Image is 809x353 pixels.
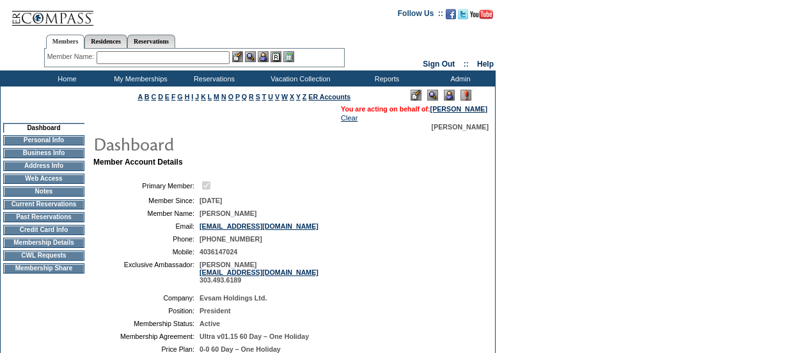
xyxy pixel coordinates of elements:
td: Dashboard [3,123,84,133]
td: Admin [422,70,496,86]
a: Become our fan on Facebook [446,13,456,21]
td: Membership Share [3,263,84,274]
span: [PERSON_NAME] [200,209,256,217]
img: b_calculator.gif [283,51,294,62]
td: CWL Requests [3,250,84,261]
b: Member Account Details [93,158,183,167]
a: B [145,93,150,101]
td: Notes [3,186,84,197]
a: [PERSON_NAME] [430,105,487,113]
span: [PERSON_NAME] [432,123,489,131]
img: pgTtlDashboard.gif [93,131,349,156]
span: 4036147024 [200,248,237,256]
a: N [221,93,226,101]
td: Home [29,70,102,86]
td: Membership Details [3,238,84,248]
a: O [228,93,233,101]
img: Log Concern/Member Elevation [460,90,471,101]
a: H [185,93,190,101]
a: Clear [341,114,357,122]
td: Exclusive Ambassador: [98,261,194,284]
td: Membership Status: [98,320,194,327]
img: Reservations [271,51,281,62]
a: V [275,93,279,101]
a: A [138,93,143,101]
td: Follow Us :: [398,8,443,23]
a: L [208,93,212,101]
td: Primary Member: [98,179,194,192]
a: C [151,93,156,101]
td: Past Reservations [3,212,84,222]
td: My Memberships [102,70,176,86]
a: I [191,93,193,101]
img: Subscribe to our YouTube Channel [470,10,493,19]
td: Company: [98,294,194,302]
a: R [249,93,254,101]
span: [PHONE_NUMBER] [200,235,262,243]
a: J [195,93,199,101]
img: b_edit.gif [232,51,243,62]
a: F [171,93,176,101]
span: Evsam Holdings Ltd. [200,294,267,302]
a: M [214,93,219,101]
a: K [201,93,206,101]
a: X [290,93,294,101]
div: Member Name: [47,51,97,62]
a: Members [46,35,85,49]
td: Reservations [176,70,249,86]
span: 0-0 60 Day – One Holiday [200,345,281,353]
span: [DATE] [200,197,222,204]
span: Ultra v01.15 60 Day – One Holiday [200,332,309,340]
a: P [235,93,240,101]
td: Email: [98,222,194,230]
a: Follow us on Twitter [458,13,468,21]
img: Become our fan on Facebook [446,9,456,19]
a: Reservations [127,35,175,48]
img: Follow us on Twitter [458,9,468,19]
td: Current Reservations [3,199,84,209]
a: [EMAIL_ADDRESS][DOMAIN_NAME] [200,268,318,276]
a: Help [477,60,494,69]
a: Q [242,93,247,101]
a: G [177,93,182,101]
a: Z [302,93,307,101]
td: Address Info [3,161,84,171]
td: Member Since: [98,197,194,204]
img: Impersonate [444,90,455,101]
td: Membership Agreement: [98,332,194,340]
td: Web Access [3,174,84,184]
a: E [165,93,169,101]
td: Mobile: [98,248,194,256]
span: You are acting on behalf of: [341,105,487,113]
a: T [262,93,267,101]
img: Edit Mode [411,90,421,101]
img: Impersonate [258,51,269,62]
td: Personal Info [3,135,84,145]
span: [PERSON_NAME] 303.493.6189 [200,261,318,284]
span: President [200,307,231,315]
td: Business Info [3,148,84,158]
a: D [158,93,163,101]
td: Reports [349,70,422,86]
a: [EMAIL_ADDRESS][DOMAIN_NAME] [200,222,318,230]
img: View Mode [427,90,438,101]
a: W [281,93,288,101]
a: ER Accounts [308,93,350,101]
span: Active [200,320,220,327]
a: Y [296,93,301,101]
td: Member Name: [98,209,194,217]
td: Vacation Collection [249,70,349,86]
a: S [256,93,260,101]
td: Position: [98,307,194,315]
td: Credit Card Info [3,225,84,235]
td: Phone: [98,235,194,243]
td: Price Plan: [98,345,194,353]
img: View [245,51,256,62]
a: U [268,93,273,101]
span: :: [464,60,469,69]
a: Sign Out [423,60,455,69]
a: Subscribe to our YouTube Channel [470,13,493,21]
a: Residences [84,35,127,48]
